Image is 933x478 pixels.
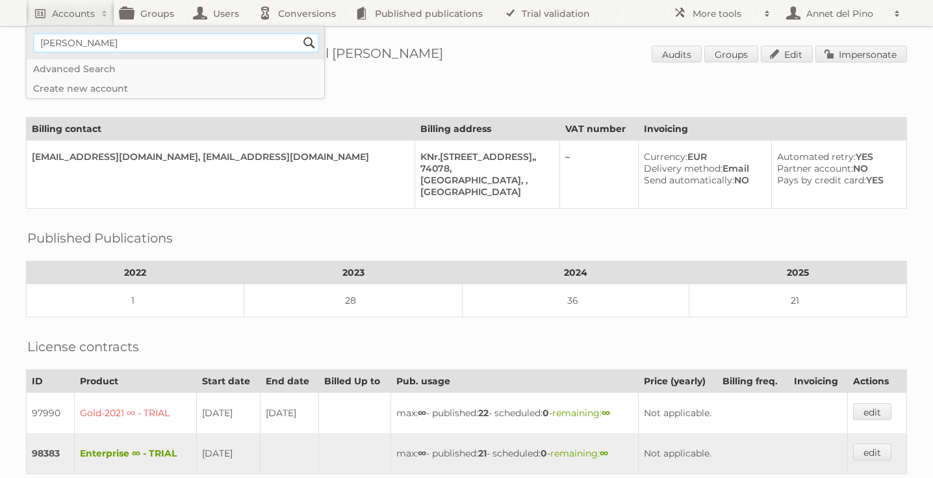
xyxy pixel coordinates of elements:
[777,151,896,163] div: YES
[853,444,891,460] a: edit
[260,393,318,434] td: [DATE]
[27,59,324,79] a: Advanced Search
[541,447,547,459] strong: 0
[420,163,549,174] div: 74078,
[196,370,260,393] th: Start date
[559,140,638,209] td: –
[689,284,906,317] td: 21
[420,174,549,186] div: [GEOGRAPHIC_DATA], ,
[462,284,689,317] td: 36
[644,174,761,186] div: NO
[559,118,638,140] th: VAT number
[75,433,196,474] td: Enterprise ∞ - TRIAL
[418,447,426,459] strong: ∞
[704,46,758,62] a: Groups
[693,7,758,20] h2: More tools
[32,151,404,163] div: [EMAIL_ADDRESS][DOMAIN_NAME], [EMAIL_ADDRESS][DOMAIN_NAME]
[391,393,639,434] td: max: - published: - scheduled: -
[27,337,139,356] h2: License contracts
[478,407,489,419] strong: 22
[600,447,608,459] strong: ∞
[777,163,853,174] span: Partner account:
[543,407,549,419] strong: 0
[639,370,717,393] th: Price (yearly)
[777,174,866,186] span: Pays by credit card:
[27,284,244,317] td: 1
[552,407,610,419] span: remaining:
[602,407,610,419] strong: ∞
[788,370,848,393] th: Invoicing
[803,7,888,20] h2: Annet del Pino
[462,261,689,284] th: 2024
[75,370,196,393] th: Product
[815,46,907,62] a: Impersonate
[27,118,415,140] th: Billing contact
[717,370,789,393] th: Billing freq.
[75,393,196,434] td: Gold-2021 ∞ - TRIAL
[644,151,761,163] div: EUR
[761,46,813,62] a: Edit
[848,370,907,393] th: Actions
[652,46,702,62] a: Audits
[196,393,260,434] td: [DATE]
[777,174,896,186] div: YES
[391,433,639,474] td: max: - published: - scheduled: -
[644,163,722,174] span: Delivery method:
[420,151,549,163] div: KNr.[STREET_ADDRESS],,
[644,174,734,186] span: Send automatically:
[27,228,173,248] h2: Published Publications
[244,261,462,284] th: 2023
[260,370,318,393] th: End date
[638,118,906,140] th: Invoicing
[300,33,319,53] input: Search
[196,433,260,474] td: [DATE]
[27,393,75,434] td: 97990
[319,370,391,393] th: Billed Up to
[689,261,906,284] th: 2025
[550,447,608,459] span: remaining:
[777,163,896,174] div: NO
[27,370,75,393] th: ID
[777,151,856,163] span: Automated retry:
[418,407,426,419] strong: ∞
[27,433,75,474] td: 98383
[644,163,761,174] div: Email
[639,433,848,474] td: Not applicable.
[391,370,639,393] th: Pub. usage
[853,403,891,420] a: edit
[27,261,244,284] th: 2022
[639,393,848,434] td: Not applicable.
[26,46,907,65] h1: Account 84188: Publitas - [PERSON_NAME] Del [PERSON_NAME]
[244,284,462,317] td: 28
[420,186,549,198] div: [GEOGRAPHIC_DATA]
[415,118,559,140] th: Billing address
[478,447,487,459] strong: 21
[644,151,687,163] span: Currency:
[27,79,324,98] a: Create new account
[52,7,95,20] h2: Accounts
